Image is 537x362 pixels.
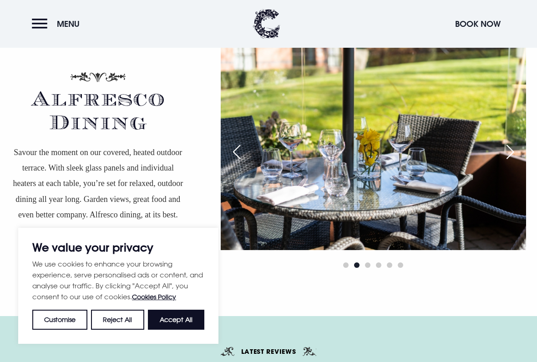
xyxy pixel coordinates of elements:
[221,47,526,250] img: Restaurant in Bangor Northern Ireland
[365,262,370,268] span: Go to slide 3
[398,262,403,268] span: Go to slide 6
[57,19,80,29] span: Menu
[32,310,87,330] button: Customise
[225,142,248,162] div: Previous slide
[148,310,204,330] button: Accept All
[376,262,381,268] span: Go to slide 4
[354,262,360,268] span: Go to slide 2
[18,228,218,344] div: We value your privacy
[253,9,280,39] img: Clandeboye Lodge
[91,310,144,330] button: Reject All
[499,142,522,162] div: Next slide
[132,293,176,301] a: Cookies Policy
[387,262,392,268] span: Go to slide 5
[32,242,204,253] p: We value your privacy
[32,14,84,34] button: Menu
[11,145,185,222] p: Savour the moment on our covered, heated outdoor terrace. With sleek glass panels and individual ...
[343,262,349,268] span: Go to slide 1
[451,14,505,34] button: Book Now
[32,258,204,302] p: We use cookies to enhance your browsing experience, serve personalised ads or content, and analys...
[5,345,532,356] h3: Latest Reviews
[11,95,185,136] h2: Alfresco Dining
